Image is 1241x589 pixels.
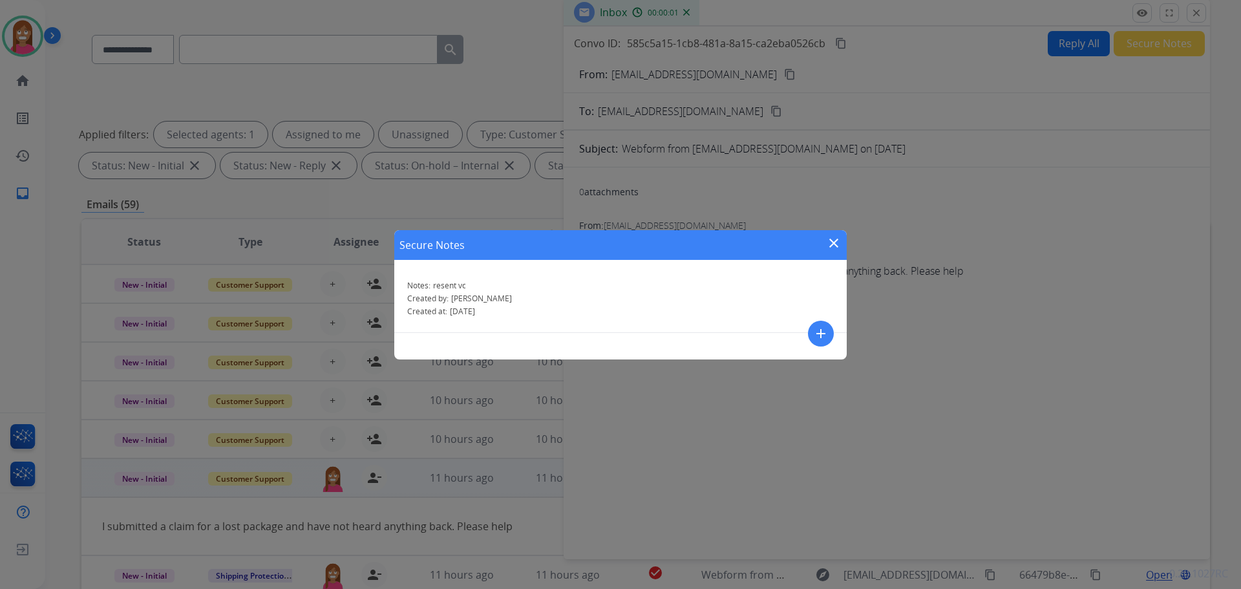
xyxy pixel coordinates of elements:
p: 0.20.1027RC [1169,566,1228,581]
span: resent vc [433,280,466,291]
mat-icon: close [826,235,842,251]
span: Created by: [407,293,449,304]
h1: Secure Notes [399,237,465,253]
span: [PERSON_NAME] [451,293,512,304]
span: Notes: [407,280,430,291]
span: Created at: [407,306,447,317]
span: [DATE] [450,306,475,317]
mat-icon: add [813,326,829,341]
